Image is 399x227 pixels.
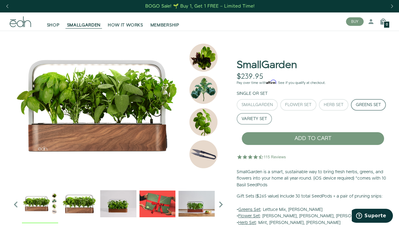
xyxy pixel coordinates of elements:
button: Greens Set [351,99,386,111]
a: SMALLGARDEN [63,15,104,28]
u: Greens Set [238,207,260,213]
div: SmallGarden [242,103,273,107]
i: Previous slide [10,198,22,211]
div: 2 / 6 [100,186,136,223]
span: Affirm [266,80,276,84]
img: Official-EDN-SMALLGARDEN-HERB-HERO-SLV-2000px_1024x.png [61,186,97,222]
a: MEMBERSHIP [147,15,183,28]
span: SMALLGARDEN [67,22,101,28]
p: SmallGarden is a smart, sustainable way to bring fresh herbs, greens, and flowers into your home ... [237,169,389,189]
img: 4.5 star rating [237,151,287,163]
i: Next slide [215,198,227,211]
label: Single or Set [237,91,268,97]
a: HOW IT WORKS [104,15,147,28]
button: Variety Set [237,113,272,125]
div: Variety Set [242,117,267,121]
iframe: Abre um widget para que você possa encontrar mais informações [352,209,393,224]
button: Flower Set [280,99,316,111]
button: SmallGarden [237,99,278,111]
span: MEMBERSHIP [150,22,179,28]
span: 0 [386,23,388,26]
button: ADD TO CART [242,132,384,145]
div: Herb Set [324,103,344,107]
div: 3 / 6 [139,186,176,223]
button: Herb Set [319,99,348,111]
img: edn-smallgarden-greens-set_1000x.png [10,31,227,183]
div: Flower Set [285,103,312,107]
a: BOGO Sale! 🌱 Buy 1, Get 1 FREE – Limited Time! [145,2,256,11]
img: edn-trim-basil.2021-09-07_14_55_24_1024x.gif [100,186,136,222]
button: BUY [346,17,364,26]
div: Greens Set [356,103,381,107]
img: EMAILS_-_Holiday_21_PT1_28_9986b34a-7908-4121-b1c1-9595d1e43abe_1024x.png [139,186,176,222]
b: Gift Sets ($265 value) Include 30 total SeedPods + a pair of pruning snips: [237,193,383,199]
div: 1 / 6 [61,186,97,223]
u: Flower Set [238,213,260,219]
img: edn-smallgarden-greens-set_1000x.png [22,186,58,222]
u: Herb Set [238,220,256,226]
p: Pay over time with . See if you qualify at checkout. [237,80,389,86]
span: HOW IT WORKS [108,22,143,28]
h1: SmallGarden [237,60,297,71]
span: SHOP [47,22,60,28]
a: SHOP [43,15,63,28]
div: $239.95 [237,72,263,81]
div: 4 / 6 [178,186,215,223]
img: edn-smallgarden-mixed-herbs-table-product-2000px_1024x.jpg [178,186,215,222]
div: BOGO Sale! 🌱 Buy 1, Get 1 FREE – Limited Time! [145,3,255,9]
